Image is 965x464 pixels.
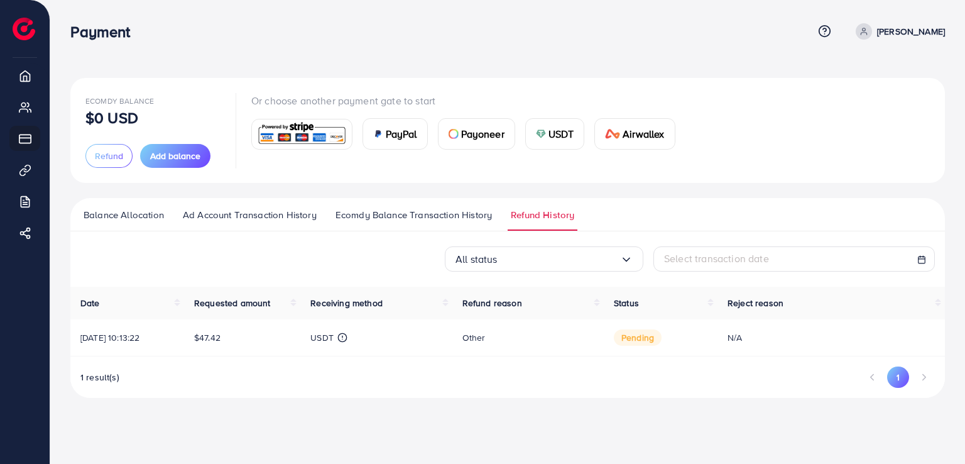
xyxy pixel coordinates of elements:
[183,208,317,222] span: Ad Account Transaction History
[887,367,909,388] button: Go to page 1
[728,331,742,344] span: N/A
[85,110,138,125] p: $0 USD
[605,129,620,139] img: card
[256,121,348,148] img: card
[194,297,271,309] span: Requested amount
[80,331,139,344] span: [DATE] 10:13:22
[462,297,522,309] span: Refund reason
[548,126,574,141] span: USDT
[438,118,515,150] a: cardPayoneer
[728,297,783,309] span: Reject reason
[614,297,639,309] span: Status
[623,126,664,141] span: Airwallex
[664,251,769,265] span: Select transaction date
[877,24,945,39] p: [PERSON_NAME]
[95,150,123,162] span: Refund
[445,246,643,272] div: Search for option
[84,208,164,222] span: Balance Allocation
[455,250,498,269] span: All status
[861,367,935,388] ul: Pagination
[13,18,35,40] img: logo
[140,144,210,168] button: Add balance
[251,119,352,150] a: card
[461,126,504,141] span: Payoneer
[70,23,140,41] h3: Payment
[80,371,119,384] span: 1 result(s)
[525,118,585,150] a: cardUSDT
[150,150,200,162] span: Add balance
[498,250,620,269] input: Search for option
[386,126,417,141] span: PayPal
[594,118,675,150] a: cardAirwallex
[335,208,492,222] span: Ecomdy Balance Transaction History
[536,129,546,139] img: card
[511,208,574,222] span: Refund History
[194,331,221,344] span: $47.42
[912,407,956,455] iframe: Chat
[85,144,133,168] button: Refund
[449,129,459,139] img: card
[462,331,486,344] span: Other
[85,96,154,106] span: Ecomdy Balance
[373,129,383,139] img: card
[310,330,334,345] p: USDT
[614,329,662,346] span: pending
[80,297,100,309] span: Date
[310,297,383,309] span: Receiving method
[363,118,428,150] a: cardPayPal
[851,23,945,40] a: [PERSON_NAME]
[251,93,685,108] p: Or choose another payment gate to start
